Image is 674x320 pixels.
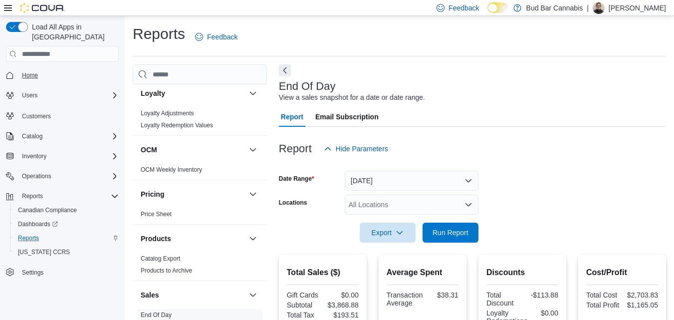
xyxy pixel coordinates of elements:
[287,291,321,299] div: Gift Cards
[2,108,123,123] button: Customers
[18,89,41,101] button: Users
[2,129,123,143] button: Catalog
[141,267,192,274] a: Products to Archive
[22,112,51,120] span: Customers
[247,87,259,99] button: Loyalty
[10,245,123,259] button: [US_STATE] CCRS
[279,64,291,76] button: Next
[141,290,245,300] button: Sales
[287,301,321,309] div: Subtotal
[141,166,202,173] a: OCM Weekly Inventory
[345,171,478,191] button: [DATE]
[14,232,119,244] span: Reports
[141,121,213,129] span: Loyalty Redemption Values
[133,208,267,224] div: Pricing
[133,164,267,180] div: OCM
[141,145,245,155] button: OCM
[624,301,658,309] div: $1,165.05
[2,189,123,203] button: Reports
[22,132,42,140] span: Catalog
[387,267,458,279] h2: Average Spent
[531,309,558,317] div: $0.00
[18,69,119,81] span: Home
[586,291,620,299] div: Total Cost
[279,175,314,183] label: Date Range
[207,32,237,42] span: Feedback
[18,190,47,202] button: Reports
[141,255,180,262] a: Catalog Export
[10,203,123,217] button: Canadian Compliance
[366,223,410,243] span: Export
[18,110,55,122] a: Customers
[18,89,119,101] span: Users
[279,199,307,207] label: Locations
[18,234,39,242] span: Reports
[133,107,267,135] div: Loyalty
[2,265,123,280] button: Settings
[141,88,165,98] h3: Loyalty
[14,204,119,216] span: Canadian Compliance
[586,267,658,279] h2: Cost/Profit
[14,232,43,244] a: Reports
[320,139,392,159] button: Hide Parameters
[526,2,583,14] p: Bud Bar Cannabis
[141,145,157,155] h3: OCM
[18,130,46,142] button: Catalog
[279,143,312,155] h3: Report
[141,189,164,199] h3: Pricing
[14,218,119,230] span: Dashboards
[141,110,194,117] a: Loyalty Adjustments
[10,217,123,231] a: Dashboards
[2,68,123,82] button: Home
[18,69,42,81] a: Home
[247,188,259,200] button: Pricing
[427,291,458,299] div: $38.31
[141,122,213,129] a: Loyalty Redemption Values
[14,246,74,258] a: [US_STATE] CCRS
[22,71,38,79] span: Home
[141,166,202,174] span: OCM Weekly Inventory
[336,144,388,154] span: Hide Parameters
[587,2,589,14] p: |
[449,3,479,13] span: Feedback
[141,234,245,244] button: Products
[18,150,119,162] span: Inventory
[586,301,620,309] div: Total Profit
[6,64,119,306] nav: Complex example
[141,210,172,218] span: Price Sheet
[279,92,425,103] div: View a sales snapshot for a date or date range.
[247,144,259,156] button: OCM
[22,172,51,180] span: Operations
[387,291,423,307] div: Transaction Average
[141,211,172,218] a: Price Sheet
[593,2,605,14] div: Matthew J
[247,289,259,301] button: Sales
[141,109,194,117] span: Loyalty Adjustments
[141,311,172,319] span: End Of Day
[141,88,245,98] button: Loyalty
[14,204,81,216] a: Canadian Compliance
[133,24,185,44] h1: Reports
[487,2,508,13] input: Dark Mode
[141,189,245,199] button: Pricing
[18,206,77,214] span: Canadian Compliance
[609,2,666,14] p: [PERSON_NAME]
[18,130,119,142] span: Catalog
[141,255,180,263] span: Catalog Export
[191,27,241,47] a: Feedback
[464,201,472,209] button: Open list of options
[22,269,43,277] span: Settings
[18,109,119,122] span: Customers
[247,233,259,245] button: Products
[486,267,558,279] h2: Discounts
[28,22,119,42] span: Load All Apps in [GEOGRAPHIC_DATA]
[281,107,303,127] span: Report
[486,291,520,307] div: Total Discount
[22,192,43,200] span: Reports
[14,246,119,258] span: Washington CCRS
[141,312,172,319] a: End Of Day
[20,3,65,13] img: Cova
[18,150,50,162] button: Inventory
[433,228,468,238] span: Run Report
[423,223,478,243] button: Run Report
